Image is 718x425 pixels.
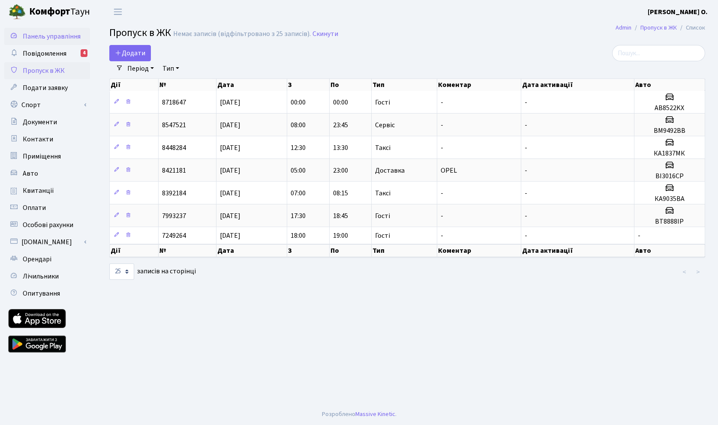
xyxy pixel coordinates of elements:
h5: BT8888IP [638,218,701,226]
th: По [330,79,372,91]
span: Опитування [23,289,60,298]
h5: AB8522KX [638,104,701,112]
a: Додати [109,45,151,61]
span: Авто [23,169,38,178]
span: Лічильники [23,272,59,281]
span: - [441,231,443,240]
span: - [441,143,443,153]
a: Спорт [4,96,90,114]
span: Додати [115,48,145,58]
a: Пропуск в ЖК [4,62,90,79]
span: Гості [375,99,390,106]
span: - [525,231,527,240]
th: Коментар [437,244,521,257]
span: Орендарі [23,254,51,264]
span: Гості [375,232,390,239]
h5: BM9492BB [638,127,701,135]
span: 08:00 [291,120,306,130]
th: З [287,244,329,257]
span: 23:45 [333,120,348,130]
span: Доставка [375,167,405,174]
a: Подати заявку [4,79,90,96]
span: 7993237 [162,211,186,221]
span: Контакти [23,135,53,144]
span: Оплати [23,203,46,212]
span: - [525,143,527,153]
span: [DATE] [220,189,240,198]
a: Орендарі [4,251,90,268]
b: Комфорт [29,5,70,18]
a: Особові рахунки [4,216,90,233]
span: 00:00 [333,98,348,107]
a: Контакти [4,131,90,148]
span: 08:15 [333,189,348,198]
span: 07:00 [291,189,306,198]
a: Скинути [312,30,338,38]
span: - [525,166,527,175]
span: 18:45 [333,211,348,221]
span: 23:00 [333,166,348,175]
th: Авто [634,79,705,91]
a: Приміщення [4,148,90,165]
span: - [525,120,527,130]
span: Таун [29,5,90,19]
button: Переключити навігацію [107,5,129,19]
span: - [441,98,443,107]
span: 8718647 [162,98,186,107]
a: Admin [616,23,631,32]
th: Дата [216,244,287,257]
a: Massive Kinetic [355,410,395,419]
a: Повідомлення4 [4,45,90,62]
a: Документи [4,114,90,131]
a: [PERSON_NAME] О. [648,7,708,17]
nav: breadcrumb [603,19,718,37]
span: [DATE] [220,231,240,240]
th: Дії [110,79,159,91]
span: Гості [375,212,390,219]
span: 7249264 [162,231,186,240]
th: Дата [216,79,287,91]
span: Особові рахунки [23,220,73,230]
span: 00:00 [291,98,306,107]
li: Список [677,23,705,33]
a: Квитанції [4,182,90,199]
label: записів на сторінці [109,263,196,280]
th: З [287,79,329,91]
span: [DATE] [220,143,240,153]
span: 8547521 [162,120,186,130]
span: [DATE] [220,98,240,107]
span: [DATE] [220,120,240,130]
span: 8392184 [162,189,186,198]
span: 8448284 [162,143,186,153]
a: Панель управління [4,28,90,45]
span: Пропуск в ЖК [23,66,65,75]
span: [DATE] [220,211,240,221]
th: Дата активації [521,244,634,257]
span: 17:30 [291,211,306,221]
a: Авто [4,165,90,182]
th: № [159,79,216,91]
span: Таксі [375,190,391,197]
span: - [525,98,527,107]
span: 13:30 [333,143,348,153]
th: № [159,244,216,257]
th: Дата активації [521,79,634,91]
select: записів на сторінці [109,263,134,280]
span: Квитанції [23,186,54,195]
a: Опитування [4,285,90,302]
span: Пропуск в ЖК [109,25,171,40]
a: Період [124,61,157,76]
span: Панель управління [23,32,81,41]
h5: BI3016CP [638,172,701,180]
span: Повідомлення [23,49,66,58]
th: Дії [110,244,159,257]
h5: КА1837МК [638,150,701,158]
input: Пошук... [612,45,705,61]
th: По [330,244,372,257]
th: Тип [372,244,437,257]
img: logo.png [9,3,26,21]
div: Розроблено . [322,410,397,419]
span: Подати заявку [23,83,68,93]
span: Сервіс [375,122,395,129]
